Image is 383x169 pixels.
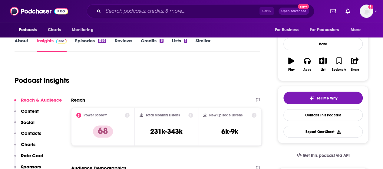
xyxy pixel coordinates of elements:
a: Show notifications dropdown [328,6,338,16]
button: Reach & Audience [14,97,62,108]
button: Share [347,54,363,75]
button: Charts [14,141,35,153]
div: Play [288,68,295,72]
span: Logged in as WPubPR1 [360,5,373,18]
span: Open Advanced [281,10,306,13]
a: Lists1 [172,38,187,52]
a: Contact This Podcast [283,109,363,121]
a: Episodes1569 [75,38,106,52]
a: Reviews [115,38,132,52]
div: Apps [303,68,311,72]
p: Reach & Audience [21,97,62,103]
a: Similar [196,38,210,52]
button: Show profile menu [360,5,373,18]
a: InsightsPodchaser Pro [37,38,67,52]
h2: Total Monthly Listens [146,113,180,117]
input: Search podcasts, credits, & more... [103,6,259,16]
span: New [298,4,309,9]
h2: New Episode Listens [209,113,243,117]
button: Apps [299,54,315,75]
a: Charts [44,24,64,36]
div: 6 [160,39,163,43]
p: Social [21,119,35,125]
p: Rate Card [21,153,43,158]
a: Credits6 [141,38,163,52]
a: About [15,38,28,52]
button: Bookmark [331,54,347,75]
button: open menu [68,24,101,36]
button: open menu [306,24,348,36]
img: Podchaser - Follow, Share and Rate Podcasts [10,5,68,17]
button: Social [14,119,35,131]
div: 1 [184,39,187,43]
span: Ctrl K [259,7,274,15]
button: open menu [270,24,306,36]
button: List [315,54,331,75]
button: Open AdvancedNew [279,8,309,15]
div: Rate [283,38,363,50]
h2: Power Score™ [84,113,107,117]
p: 68 [93,125,113,138]
h3: 6k-9k [221,127,238,136]
div: Search podcasts, credits, & more... [87,4,314,18]
div: 1569 [98,39,106,43]
button: open menu [15,24,45,36]
span: Charts [48,26,61,34]
button: Export One-Sheet [283,126,363,138]
button: Contacts [14,130,41,141]
span: Podcasts [19,26,37,34]
p: Charts [21,141,35,147]
button: tell me why sparkleTell Me Why [283,92,363,104]
button: Rate Card [14,153,43,164]
button: Content [14,108,39,119]
button: Play [283,54,299,75]
span: Get this podcast via API [303,153,350,158]
h1: Podcast Insights [15,76,69,85]
img: User Profile [360,5,373,18]
span: For Podcasters [310,26,339,34]
span: For Business [275,26,299,34]
a: Get this podcast via API [292,148,355,163]
p: Content [21,108,39,114]
h2: Reach [71,97,85,103]
p: Contacts [21,130,41,136]
img: Podchaser Pro [56,39,67,44]
div: Bookmark [332,68,346,72]
span: Tell Me Why [316,96,337,101]
div: Share [351,68,359,72]
h3: 231k-343k [150,127,183,136]
span: More [351,26,361,34]
img: tell me why sparkle [309,96,314,101]
div: List [321,68,325,72]
a: Show notifications dropdown [343,6,352,16]
span: Monitoring [72,26,93,34]
button: open menu [346,24,368,36]
svg: Add a profile image [368,5,373,9]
